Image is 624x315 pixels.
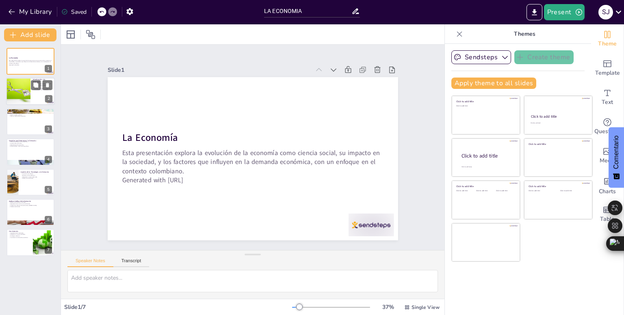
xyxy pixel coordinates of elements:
[67,258,113,267] button: Speaker Notes
[45,156,52,163] div: 4
[9,110,52,112] p: Objetivos de la Presentación
[45,186,52,193] div: 5
[591,112,624,141] div: Get real-time input from your audience
[9,230,30,233] p: Conclusiones
[560,190,586,192] div: Click to add text
[9,111,52,113] p: Analizar la demanda como factor crucial.
[9,200,52,203] p: Análisis Gráfico de la Demanda
[21,173,52,175] p: Innovación tecnológica.
[9,114,52,116] p: Aplicar modelos gráficos.
[45,95,52,103] div: 2
[461,166,513,168] div: Click to add body
[496,190,514,192] div: Click to add text
[598,5,613,19] div: s j
[33,85,52,88] p: La demanda es un motor de crecimiento.
[456,185,514,188] div: Click to add title
[21,176,52,178] p: Adaptación a nuevas demandas.
[125,93,386,173] p: Esta presentación explora la evolución de la economía como ciencia social, su impacto en la socie...
[43,80,52,90] button: Delete Slide
[9,206,52,208] p: Políticas económicas.
[9,203,52,205] p: Desplazamientos en la curva de demanda.
[9,60,52,64] p: Esta presentación explora la evolución de la economía como ciencia social, su impacto en la socie...
[9,235,30,237] p: Estrategias efectivas.
[613,136,620,169] font: Comentario
[476,190,494,192] div: Click to add text
[9,116,52,117] p: Influir en decisiones económicas.
[4,28,56,41] button: Add slide
[602,98,613,107] span: Text
[21,175,52,176] p: Eficiencia en la producción.
[9,233,30,234] p: Importancia de la demanda.
[61,8,87,16] div: Saved
[9,146,52,147] p: Estacionalidad y factores demográficos.
[591,200,624,229] div: Add a table
[9,64,52,66] p: Generated with [URL]
[33,83,52,85] p: La economía es una ciencia social.
[64,303,292,311] div: Slide 1 / 7
[9,140,52,142] p: Variables que Determinan la Demanda
[591,170,624,200] div: Add charts and graphs
[456,190,474,192] div: Click to add text
[529,142,587,145] div: Click to add title
[33,89,52,91] p: La evolución de la economía.
[466,24,583,44] p: Themes
[45,246,52,254] div: 7
[9,141,52,143] p: Influencia del precio en la demanda.
[9,234,30,235] p: Adaptación a nuevas realidades.
[6,5,55,18] button: My Library
[113,258,149,267] button: Transcript
[600,215,615,224] span: Table
[45,216,52,223] div: 6
[600,156,615,165] span: Media
[531,114,585,119] div: Click to add title
[131,84,388,147] p: Generated with [URL]
[378,303,398,311] div: 37 %
[9,237,30,239] p: Contribución al desarrollo económico.
[9,202,52,203] p: Relación entre precio y cantidad.
[45,125,52,133] div: 3
[6,48,54,75] div: 1
[456,100,514,103] div: Click to add title
[599,187,616,196] span: Charts
[9,143,52,145] p: Ingresos del consumidor.
[451,50,511,64] button: Sendsteps
[526,4,542,20] button: Export to PowerPoint
[529,190,554,192] div: Click to add text
[591,54,624,83] div: Add ready made slides
[33,88,52,89] p: Factores que afectan la demanda.
[21,177,52,179] p: Análisis de la demanda.
[544,4,585,20] button: Present
[180,207,379,257] div: Slide 1
[591,83,624,112] div: Add text boxes
[64,28,77,41] div: Layout
[595,69,620,78] span: Template
[594,127,621,136] span: Questions
[461,153,513,160] div: Click to add title
[591,24,624,54] div: Change the overall theme
[456,105,514,107] div: Click to add text
[9,205,52,206] p: Predicciones sobre el comportamiento [PERSON_NAME].
[9,144,52,146] p: Expectativas del consumidor.
[6,169,54,196] div: 5
[598,4,613,20] button: s j
[9,112,52,114] p: Identificar factores que afectan la demanda.
[6,138,54,165] div: 4
[21,170,52,173] p: Aportes de la Tecnología a la Demanda
[6,229,54,256] div: 7
[451,78,536,89] button: Apply theme to all slides
[609,127,624,188] button: Comentarios - Mostrar encuesta
[591,141,624,170] div: Add images, graphics, shapes or video
[323,166,380,190] strong: La Economía
[6,78,55,106] div: 2
[531,122,585,124] div: Click to add text
[264,5,351,17] input: Insert title
[9,57,18,59] strong: La Economía
[6,199,54,226] div: 6
[412,304,440,311] span: Single View
[86,30,95,39] span: Position
[529,185,587,188] div: Click to add title
[33,79,52,83] p: Introducción a la Economía
[514,50,574,64] button: Create theme
[45,65,52,72] div: 1
[31,80,41,90] button: Duplicate Slide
